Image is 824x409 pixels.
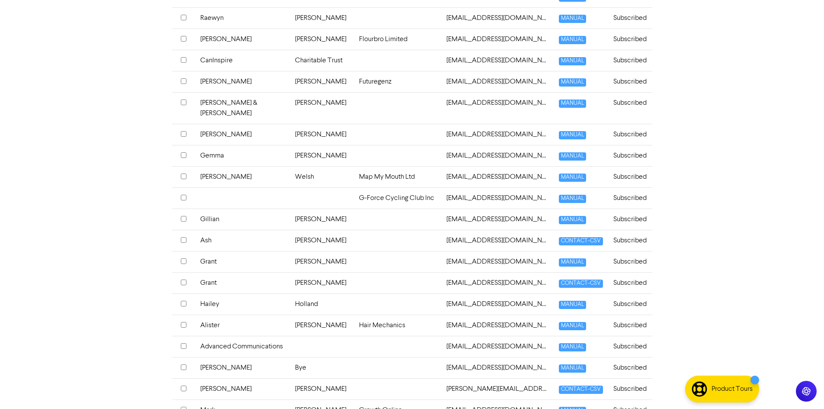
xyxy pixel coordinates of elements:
[195,166,290,187] td: [PERSON_NAME]
[559,343,586,351] span: MANUAL
[608,145,652,166] td: Subscribed
[559,78,586,87] span: MANUAL
[559,152,586,161] span: MANUAL
[290,71,354,92] td: [PERSON_NAME]
[441,272,554,293] td: grant@smithsnz.com
[290,315,354,336] td: [PERSON_NAME]
[290,272,354,293] td: [PERSON_NAME]
[441,230,554,251] td: glowingrectanglesnz@gmail.com
[195,293,290,315] td: Hailey
[290,145,354,166] td: [PERSON_NAME]
[608,50,652,71] td: Subscribed
[608,166,652,187] td: Subscribed
[290,29,354,50] td: [PERSON_NAME]
[290,378,354,399] td: [PERSON_NAME]
[608,251,652,272] td: Subscribed
[608,71,652,92] td: Subscribed
[608,29,652,50] td: Subscribed
[290,124,354,145] td: [PERSON_NAME]
[559,364,586,373] span: MANUAL
[559,216,586,224] span: MANUAL
[441,209,554,230] td: gillian@janicehughes.co.nz
[195,71,290,92] td: [PERSON_NAME]
[608,272,652,293] td: Subscribed
[290,251,354,272] td: [PERSON_NAME]
[559,237,603,245] span: CONTACT-CSV
[195,251,290,272] td: Grant
[441,124,554,145] td: garymc76@gmail.com
[559,386,603,394] span: CONTACT-CSV
[195,29,290,50] td: [PERSON_NAME]
[441,187,554,209] td: gforcecyclingclub@gmail.com
[441,315,554,336] td: hairmechanics2021@gmail.com
[354,166,441,187] td: Map My Mouth Ltd
[441,71,554,92] td: futuregenz@protonmail.com
[441,29,554,50] td: flourbro@gmail.com
[441,357,554,378] td: hayken12@outlook.co.nz
[290,92,354,124] td: [PERSON_NAME]
[559,100,586,108] span: MANUAL
[608,7,652,29] td: Subscribed
[195,92,290,124] td: [PERSON_NAME] & [PERSON_NAME]
[195,336,290,357] td: Advanced Communications
[608,357,652,378] td: Subscribed
[608,124,652,145] td: Subscribed
[608,209,652,230] td: Subscribed
[608,315,652,336] td: Subscribed
[608,92,652,124] td: Subscribed
[354,187,441,209] td: G-Force Cycling Club Inc
[608,293,652,315] td: Subscribed
[354,29,441,50] td: Flourbro Limited
[441,293,554,315] td: hailz@windowslive.com
[559,57,586,65] span: MANUAL
[290,293,354,315] td: Holland
[290,209,354,230] td: [PERSON_NAME]
[290,50,354,71] td: Charitable Trust
[195,230,290,251] td: Ash
[441,50,554,71] td: funding@caninspire.org.nz
[195,145,290,166] td: Gemma
[559,36,586,44] span: MANUAL
[559,322,586,330] span: MANUAL
[559,174,586,182] span: MANUAL
[441,145,554,166] td: gemma@drivetech.co.nz
[195,124,290,145] td: [PERSON_NAME]
[559,195,586,203] span: MANUAL
[715,316,824,409] iframe: Chat Widget
[354,315,441,336] td: Hair Mechanics
[195,50,290,71] td: CanInspire
[290,166,354,187] td: Welsh
[441,92,554,124] td: gandfmacrae@netspeed.net.nz
[441,251,554,272] td: gmolloy@xtra.co.nz
[559,15,586,23] span: MANUAL
[354,71,441,92] td: Futuregenz
[441,336,554,357] td: harpreetleel@outlook.com
[608,336,652,357] td: Subscribed
[195,209,290,230] td: Gillian
[608,230,652,251] td: Subscribed
[290,7,354,29] td: [PERSON_NAME]
[195,378,290,399] td: [PERSON_NAME]
[290,357,354,378] td: Bye
[559,280,603,288] span: CONTACT-CSV
[441,166,554,187] td: georginawelsh@gmail.com
[559,258,586,267] span: MANUAL
[195,272,290,293] td: Grant
[290,230,354,251] td: [PERSON_NAME]
[195,7,290,29] td: Raewyn
[608,187,652,209] td: Subscribed
[559,131,586,139] span: MANUAL
[608,378,652,399] td: Subscribed
[195,357,290,378] td: [PERSON_NAME]
[195,315,290,336] td: Alister
[441,7,554,29] td: flecks@xtra.co.nz
[559,301,586,309] span: MANUAL
[441,378,554,399] td: heather.robertson@outlook.co.nz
